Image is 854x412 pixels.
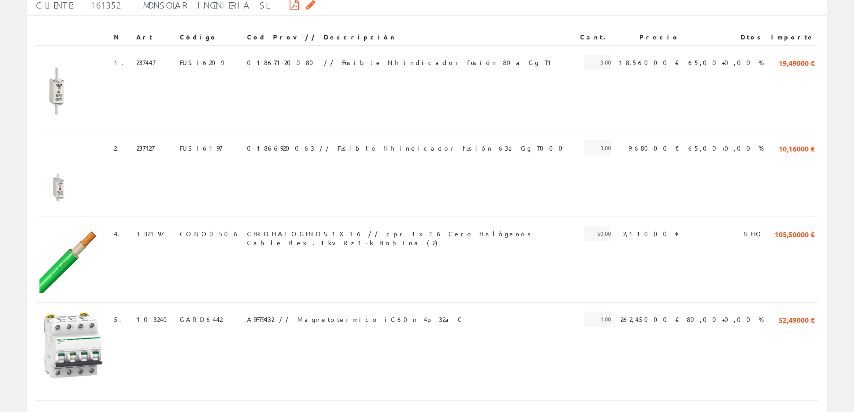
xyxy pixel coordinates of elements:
th: Dtos [683,29,767,45]
img: Foto artículo (150x150) [39,312,107,379]
span: 4 [114,226,125,241]
th: Cod Prov // Descripción [243,29,577,45]
th: Precio [615,29,683,45]
span: CEROHALOGENOS1X16 // cpr 1x16 Cero Halógenos Cable Flex.1kv Rz1-k Bobina (2) [247,226,573,241]
span: 3,00 [584,55,611,70]
i: Descargar PDF [290,1,299,8]
a: . [119,315,127,323]
span: 01867120080 // Fusible Nh indicador fusión 80a Gg T1 [247,55,555,70]
span: 2,11000 € [623,226,680,241]
img: Foto artículo (80x150) [39,140,75,208]
a: . [117,144,124,152]
span: NETO [743,226,764,241]
span: FUSI6209 [180,55,224,70]
a: . [121,58,129,66]
span: 19,49000 € [779,55,815,70]
span: 3,00 [584,140,611,156]
span: 50,00 [584,226,611,241]
span: 1 [114,55,129,70]
span: 5 [114,312,127,327]
th: Cant. [577,29,615,45]
span: 65,00+0,00 % [688,55,764,70]
th: Importe [767,29,818,45]
th: N [110,29,133,45]
span: 237447 [136,55,155,70]
span: 132197 [136,226,163,241]
span: 9,68000 € [629,140,680,156]
img: Foto artículo (136.36363636364x150) [39,226,100,293]
th: Código [176,29,243,45]
img: Foto artículo (78.5x150) [39,55,75,122]
a: . [117,230,125,238]
th: Art [133,29,176,45]
span: 103240 [136,312,173,327]
span: A9F79432 // Magnetotermico iC60n 4p 32a C [247,312,464,327]
span: 105,50000 € [775,226,815,241]
span: 237427 [136,140,154,156]
span: GARD6442 [180,312,222,327]
span: 52,49000 € [779,312,815,327]
span: CONO0506 [180,226,240,241]
span: 10,16000 € [779,140,815,156]
span: 2 [114,140,124,156]
span: 01866920063 // Fusible Nh indicador fusión 63a Gg T000 [247,140,568,156]
span: 65,00+0,00 % [688,140,764,156]
span: FUSI6197 [180,140,222,156]
span: 80,00+0,00 % [687,312,764,327]
span: 262,45000 € [620,312,680,327]
span: 1,00 [584,312,611,327]
span: 18,56000 € [618,55,680,70]
i: Solicitar por email copia firmada [306,1,316,8]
